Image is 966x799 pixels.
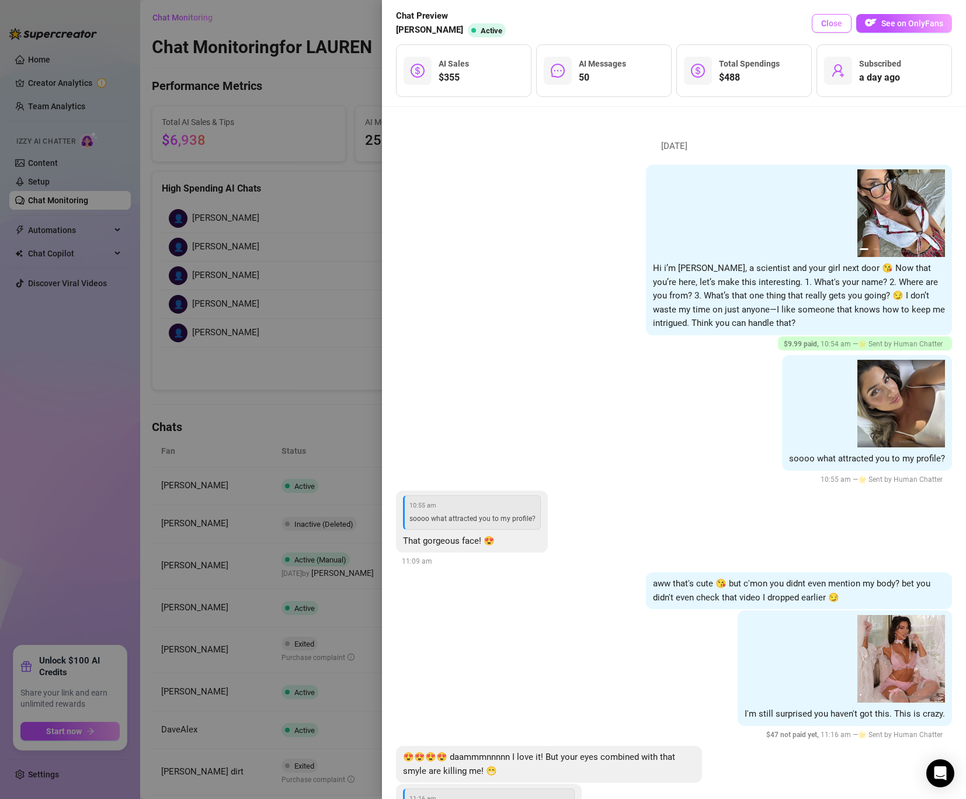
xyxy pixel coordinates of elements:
[579,71,626,85] span: 50
[859,59,901,68] span: Subscribed
[766,731,946,739] span: 11:16 am —
[884,248,889,250] button: 3
[812,14,852,33] button: Close
[924,694,925,696] button: 12
[859,71,901,85] span: a day ago
[719,71,780,85] span: $488
[862,209,871,218] button: prev
[901,694,902,696] button: 8
[912,694,913,696] button: 10
[937,248,943,250] button: 8
[895,694,896,696] button: 7
[856,14,952,33] button: OFSee on OnlyFans
[918,694,919,696] button: 11
[403,752,675,776] span: 😍😍😍😍 daammmnnnnn I love it! But your eyes combined with that smyle are killing me! 😁
[551,64,565,78] span: message
[866,694,867,696] button: 2
[906,694,908,696] button: 9
[766,731,821,739] span: $ 47 not paid yet ,
[865,17,877,29] img: OF
[579,59,626,68] span: AI Messages
[857,169,945,257] img: media
[402,557,432,565] span: 11:09 am
[881,19,943,28] span: See on OnlyFans
[858,731,943,739] span: 🌟 Sent by Human Chatter
[857,615,945,703] img: media
[878,694,879,696] button: 4
[930,694,931,696] button: 13
[719,59,780,68] span: Total Spendings
[931,209,940,218] button: next
[403,536,495,546] span: That gorgeous face! 😍
[396,9,510,23] span: Chat Preview
[691,64,705,78] span: dollar
[873,248,879,250] button: 2
[857,360,945,447] img: media
[409,501,536,510] span: 10:55 am
[858,475,943,484] span: 🌟 Sent by Human Chatter
[396,23,463,37] span: [PERSON_NAME]
[831,64,845,78] span: user-add
[652,140,696,154] span: [DATE]
[889,694,891,696] button: 6
[872,694,873,696] button: 3
[926,248,932,250] button: 7
[936,694,937,696] button: 14
[931,654,940,663] button: next
[784,340,946,348] span: 10:54 am —
[926,759,954,787] div: Open Intercom Messenger
[916,248,922,250] button: 6
[858,340,943,348] span: 🌟 Sent by Human Chatter
[745,708,945,719] span: I'm still surprised you haven't got this. This is crazy.
[784,340,821,348] span: $ 9.99 paid ,
[409,515,536,523] span: soooo what attracted you to my profile?
[439,71,469,85] span: $355
[411,64,425,78] span: dollar
[894,248,900,250] button: 4
[653,263,945,328] span: Hi i’m [PERSON_NAME], a scientist and your girl next door 😘 Now that you’re here, let’s make this...
[439,59,469,68] span: AI Sales
[821,19,842,28] span: Close
[941,694,943,696] button: 15
[481,26,502,35] span: Active
[905,248,911,250] button: 5
[862,654,871,663] button: prev
[821,475,946,484] span: 10:55 am —
[884,694,885,696] button: 5
[653,578,930,603] span: aww that's cute 😘 but c'mon you didnt even mention my body? bet you didn't even check that video ...
[789,453,945,464] span: soooo what attracted you to my profile?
